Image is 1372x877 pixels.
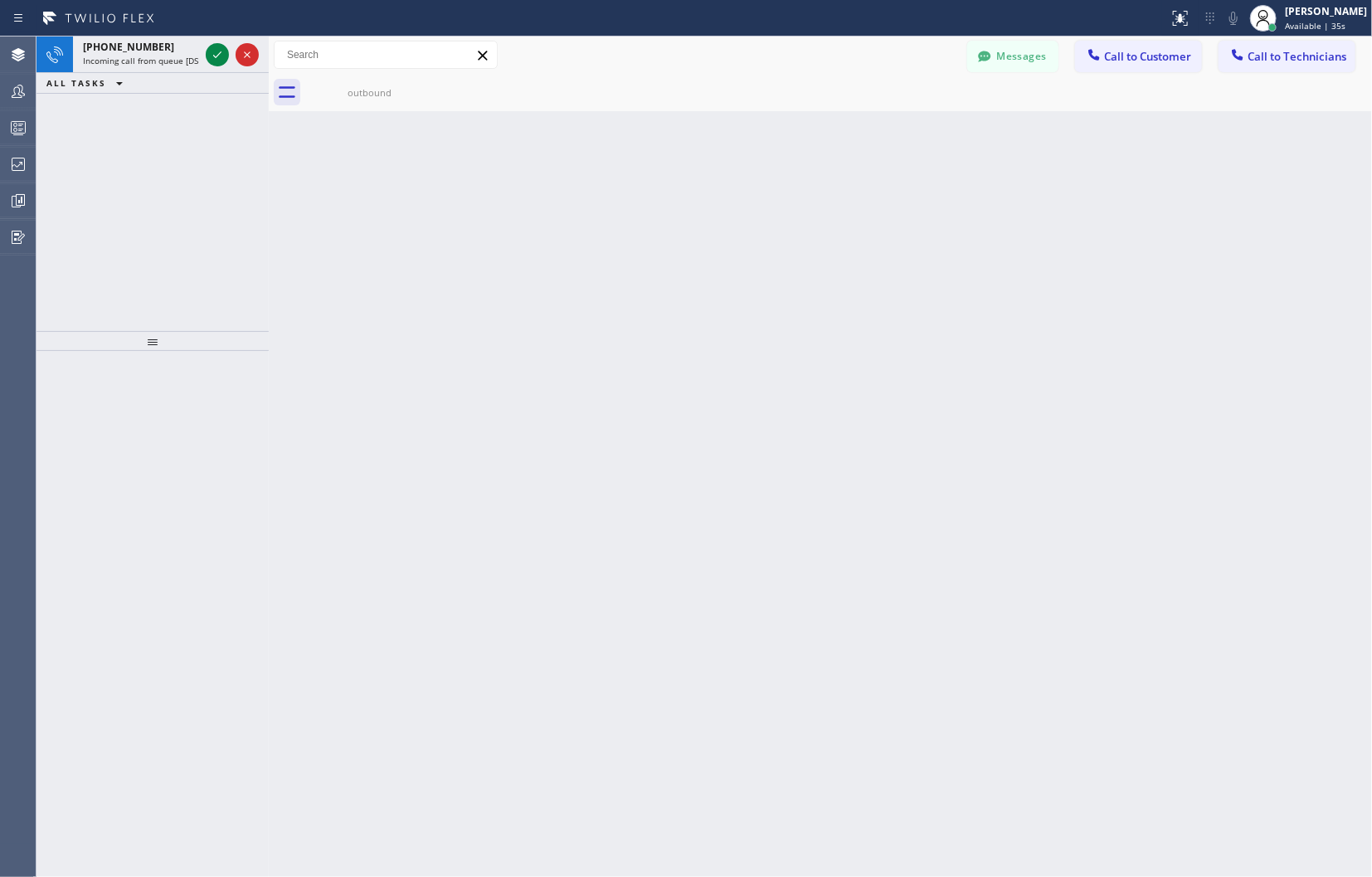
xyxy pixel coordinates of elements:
[36,73,139,93] button: ALL TASKS
[83,55,210,66] span: Incoming call from queue [DSRs]
[307,86,432,99] div: outbound
[83,40,174,54] span: [PHONE_NUMBER]
[275,41,497,68] input: Search
[1285,20,1345,32] span: Available | 35s
[1219,41,1355,72] button: Call to Technicians
[46,77,106,89] span: ALL TASKS
[1104,49,1191,64] span: Call to Customer
[236,43,259,66] button: Reject
[206,43,229,66] button: Accept
[967,41,1058,72] button: Messages
[1285,4,1367,18] div: [PERSON_NAME]
[1075,41,1202,72] button: Call to Customer
[1222,7,1245,30] button: Mute
[1248,49,1346,64] span: Call to Technicians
